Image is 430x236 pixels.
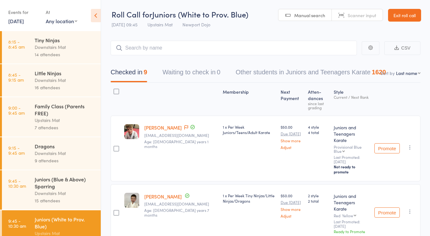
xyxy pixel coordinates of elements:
img: image1717805616.png [124,124,139,139]
small: dee77garland@hotmail.com [144,133,218,138]
div: since last grading [308,101,329,110]
div: 1 x Per Week Juniors/Teens/Adult Karate [223,124,275,135]
div: Downstairs Mat [35,150,95,157]
div: 9 [144,69,147,76]
span: Roll Call for [112,9,152,19]
time: 8:15 - 8:45 am [8,39,25,49]
a: Exit roll call [388,9,421,22]
a: Adjust [281,214,303,218]
a: 9:00 -9:45 amFamily Class (Parents FREE)Upstairs Mat7 attendees [2,97,101,137]
img: image1698442007.png [124,193,139,208]
span: 2 total [308,198,329,204]
span: Upstairs Mat [147,21,173,28]
div: Downstairs Mat [35,44,95,51]
div: Red [334,213,369,218]
button: Promote [374,143,400,153]
small: Last Promoted: [DATE] [334,155,369,164]
small: katherinelcoakley@gmail.com [144,202,218,206]
div: Any location [46,17,77,24]
div: Family Class (Parents FREE) [35,103,95,117]
div: Membership [220,85,278,113]
a: Show more [281,138,303,143]
div: Yellow [342,213,353,218]
time: 9:45 - 10:30 am [8,178,26,188]
small: Due [DATE] [281,200,303,205]
div: Provisional Blue [334,145,369,153]
time: 8:45 - 9:15 am [8,72,24,82]
div: 1620 [372,69,386,76]
div: Last name [396,70,417,76]
button: Other students in Juniors and Teenagers Karate1620 [235,65,386,82]
a: Show more [281,207,303,211]
div: Atten­dances [305,85,331,113]
a: [PERSON_NAME] [144,193,182,200]
span: Manual search [294,12,325,18]
span: Age: [DEMOGRAPHIC_DATA] years 7 months [144,207,209,217]
input: Search by name [111,41,357,55]
small: Due [DATE] [281,131,303,136]
div: At [46,7,77,17]
label: Sort by [380,70,395,76]
div: Upstairs Mat [35,117,95,124]
div: Juniors and Teenagers Karate [334,124,369,143]
span: Newport Dojo [182,21,210,28]
div: 9 attendees [35,157,95,164]
span: Juniors (White to Prov. Blue) [152,9,248,19]
div: Style [331,85,372,113]
a: 9:45 -10:30 amJuniors (Blue & Above) SparringDownstairs Mat15 attendees [2,170,101,210]
div: Current / Next Rank [334,95,369,99]
time: 9:45 - 10:30 am [8,218,26,228]
button: Waiting to check in0 [162,65,220,82]
div: Next Payment [278,85,305,113]
time: 9:00 - 9:45 am [8,105,25,115]
button: Checked in9 [111,65,147,82]
div: Dragons [35,143,95,150]
div: 0 [217,69,220,76]
div: Not ready to promote [334,164,369,174]
time: 9:15 - 9:45 am [8,145,25,155]
span: 2 style [308,193,329,198]
div: $50.00 [281,124,303,149]
div: 15 attendees [35,197,95,204]
a: [DATE] [8,17,24,24]
span: 4 total [308,130,329,135]
div: Blue [334,149,342,153]
div: 16 attendees [35,84,95,91]
div: 7 attendees [35,124,95,131]
div: Juniors (Blue & Above) Sparring [35,176,95,190]
div: Downstairs Mat [35,77,95,84]
div: 14 attendees [35,51,95,58]
div: $50.00 [281,193,303,218]
div: Juniors (White to Prov. Blue) [35,216,95,230]
div: Ready to Promote [334,229,369,234]
div: Juniors and Teenagers Karate [334,193,369,212]
a: 8:45 -9:15 amLittle NinjasDownstairs Mat16 attendees [2,64,101,97]
span: Age: [DEMOGRAPHIC_DATA] years 1 months [144,139,208,149]
div: Events for [8,7,39,17]
button: Promote [374,207,400,218]
span: 4 style [308,124,329,130]
a: 9:15 -9:45 amDragonsDownstairs Mat9 attendees [2,137,101,170]
div: Tiny Ninjas [35,37,95,44]
div: Downstairs Mat [35,190,95,197]
span: [DATE] 09:45 [112,21,138,28]
a: [PERSON_NAME] [144,124,182,131]
button: CSV [384,41,420,55]
small: Last Promoted: [DATE] [334,219,369,229]
a: 8:15 -8:45 amTiny NinjasDownstairs Mat14 attendees [2,31,101,64]
span: Scanner input [348,12,376,18]
div: Little Ninjas [35,70,95,77]
a: Adjust [281,145,303,149]
div: 1 x Per Week Tiny Ninjas/Little Ninjas/Dragons [223,193,275,204]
